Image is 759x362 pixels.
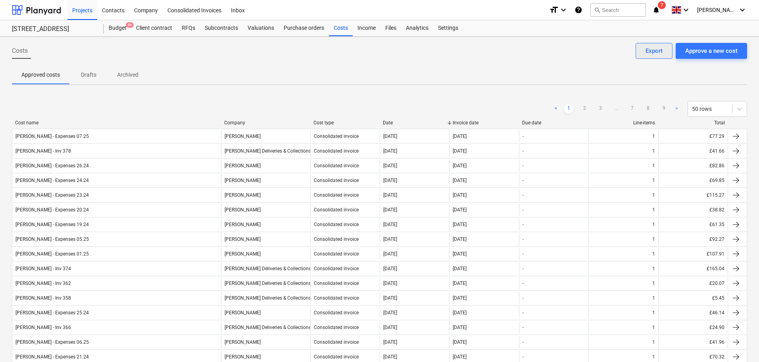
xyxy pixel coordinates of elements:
[225,207,261,213] div: [PERSON_NAME]
[658,1,666,9] span: 7
[453,163,467,168] div: [DATE]
[652,178,655,183] div: 1
[564,104,573,114] a: Page 1 is your current page
[383,251,397,257] div: [DATE]
[551,104,561,114] a: Previous page
[380,20,401,36] div: Files
[15,339,89,345] div: [PERSON_NAME] - Expenses 06.25
[523,354,524,360] div: -
[15,148,71,154] div: [PERSON_NAME] - Inv 378
[592,120,655,126] div: Line-items
[652,222,655,227] div: 1
[523,295,524,301] div: -
[559,5,568,15] i: keyboard_arrow_down
[523,163,524,168] div: -
[329,20,353,36] a: Costs
[314,163,359,168] div: Consolidated invoice
[314,192,359,198] div: Consolidated invoice
[658,145,728,157] div: £41.66
[658,292,728,304] div: £5.45
[225,222,261,227] div: [PERSON_NAME]
[453,222,467,227] div: [DATE]
[383,148,397,154] div: [DATE]
[313,120,377,126] div: Cost type
[15,251,89,257] div: [PERSON_NAME] - Expenses 01.25
[658,130,728,143] div: £77.29
[453,236,467,242] div: [DATE]
[177,20,200,36] div: RFQs
[523,148,524,154] div: -
[594,7,600,13] span: search
[658,321,728,334] div: £24.90
[225,148,311,154] div: [PERSON_NAME] Deliveries & Collections
[383,325,397,330] div: [DATE]
[383,207,397,213] div: [DATE]
[596,104,605,114] a: Page 3
[12,25,94,33] div: [STREET_ADDRESS]
[353,20,380,36] div: Income
[658,233,728,246] div: £92.27
[225,192,261,198] div: [PERSON_NAME]
[652,266,655,271] div: 1
[225,295,311,301] div: [PERSON_NAME] Deliveries & Collections
[15,295,71,301] div: [PERSON_NAME] - Inv 358
[453,266,467,271] div: [DATE]
[383,163,397,168] div: [DATE]
[314,354,359,360] div: Consolidated invoice
[453,207,467,213] div: [DATE]
[225,310,261,316] div: [PERSON_NAME]
[659,104,669,114] a: Page 9
[453,281,467,286] div: [DATE]
[200,20,243,36] a: Subcontracts
[658,189,728,201] div: £115.27
[383,339,397,345] div: [DATE]
[453,325,467,330] div: [DATE]
[523,207,524,213] div: -
[401,20,433,36] a: Analytics
[225,281,311,286] div: [PERSON_NAME] Deliveries & Collections
[652,325,655,330] div: 1
[225,134,261,139] div: [PERSON_NAME]
[661,120,725,126] div: Total
[453,192,467,198] div: [DATE]
[314,222,359,227] div: Consolidated invoice
[224,120,307,126] div: Company
[453,120,516,126] div: Invoice date
[523,325,524,330] div: -
[15,281,71,286] div: [PERSON_NAME] - Inv 362
[314,207,359,213] div: Consolidated invoice
[453,295,467,301] div: [DATE]
[314,339,359,345] div: Consolidated invoice
[15,134,89,139] div: [PERSON_NAME] - Expenses 07.25
[15,120,218,126] div: Cost name
[131,20,177,36] a: Client contract
[314,325,359,330] div: Consolidated invoice
[580,104,589,114] a: Page 2
[453,134,467,139] div: [DATE]
[652,5,660,15] i: notifications
[453,178,467,183] div: [DATE]
[279,20,329,36] a: Purchase orders
[453,148,467,154] div: [DATE]
[383,266,397,271] div: [DATE]
[523,178,524,183] div: -
[523,236,524,242] div: -
[383,120,446,126] div: Date
[126,22,134,28] span: 9+
[658,262,728,275] div: £165.04
[652,295,655,301] div: 1
[225,339,261,345] div: [PERSON_NAME]
[383,222,397,227] div: [DATE]
[719,324,759,362] iframe: Chat Widget
[549,5,559,15] i: format_size
[104,20,131,36] div: Budget
[611,104,621,114] span: ...
[433,20,463,36] a: Settings
[652,281,655,286] div: 1
[383,178,397,183] div: [DATE]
